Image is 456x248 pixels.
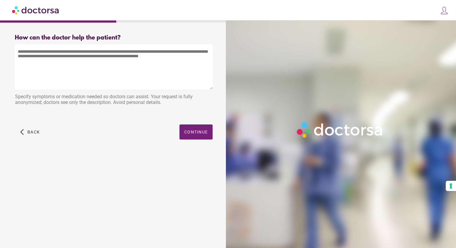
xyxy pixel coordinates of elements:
[184,130,208,134] span: Continue
[440,6,448,15] img: icons8-customer-100.png
[15,34,213,41] div: How can the doctor help the patient?
[15,91,213,110] div: Specify symptoms or medication needed so doctors can assist. Your request is fully anonymized; do...
[12,3,60,17] img: Doctorsa.com
[27,130,40,134] span: Back
[446,181,456,191] button: Your consent preferences for tracking technologies
[179,124,213,140] button: Continue
[294,120,385,140] img: Logo-Doctorsa-trans-White-partial-flat.png
[18,124,42,140] button: arrow_back_ios Back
